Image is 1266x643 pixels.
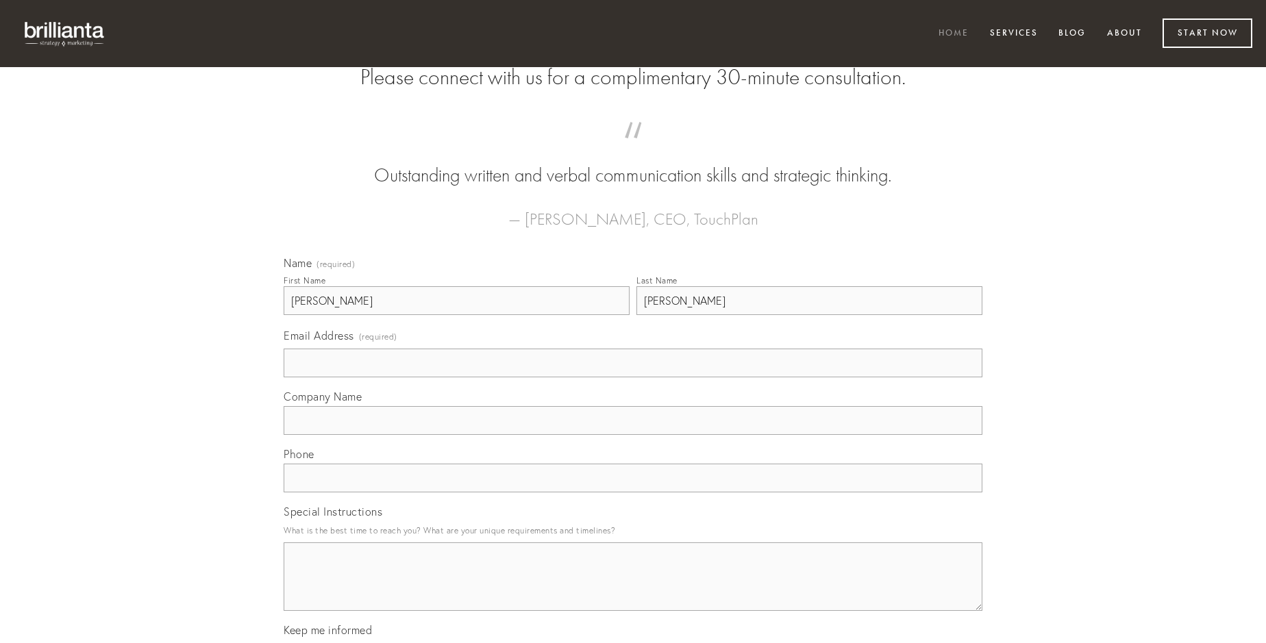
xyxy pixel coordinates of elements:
[636,275,678,286] div: Last Name
[284,390,362,403] span: Company Name
[284,329,354,342] span: Email Address
[284,623,372,637] span: Keep me informed
[14,14,116,53] img: brillianta - research, strategy, marketing
[284,64,982,90] h2: Please connect with us for a complimentary 30-minute consultation.
[359,327,397,346] span: (required)
[930,23,978,45] a: Home
[306,189,960,233] figcaption: — [PERSON_NAME], CEO, TouchPlan
[284,505,382,518] span: Special Instructions
[284,256,312,270] span: Name
[316,260,355,268] span: (required)
[306,136,960,162] span: “
[1098,23,1151,45] a: About
[284,521,982,540] p: What is the best time to reach you? What are your unique requirements and timelines?
[1163,18,1252,48] a: Start Now
[1050,23,1095,45] a: Blog
[284,447,314,461] span: Phone
[981,23,1047,45] a: Services
[306,136,960,189] blockquote: Outstanding written and verbal communication skills and strategic thinking.
[284,275,325,286] div: First Name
